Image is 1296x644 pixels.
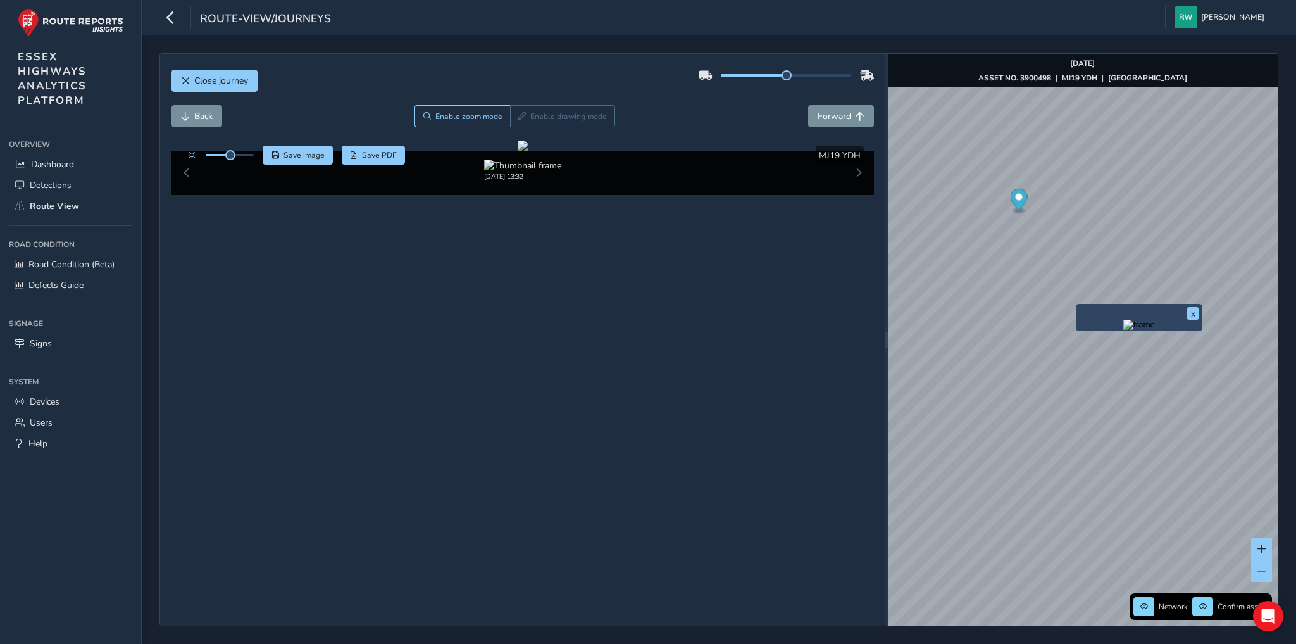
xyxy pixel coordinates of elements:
[9,196,132,217] a: Route View
[9,154,132,175] a: Dashboard
[28,258,115,270] span: Road Condition (Beta)
[978,73,1051,83] strong: ASSET NO. 3900498
[9,333,132,354] a: Signs
[30,417,53,429] span: Users
[1123,320,1155,330] img: frame
[819,149,861,161] span: MJ19 YDH
[9,314,132,333] div: Signage
[1159,602,1188,612] span: Network
[1201,6,1264,28] span: [PERSON_NAME]
[1253,601,1283,631] div: Open Intercom Messenger
[435,111,502,122] span: Enable zoom mode
[30,338,52,350] span: Signs
[9,275,132,296] a: Defects Guide
[283,150,325,160] span: Save image
[9,254,132,275] a: Road Condition (Beta)
[1062,73,1097,83] strong: MJ19 YDH
[30,396,59,408] span: Devices
[194,110,213,122] span: Back
[171,105,222,127] button: Back
[9,391,132,412] a: Devices
[362,150,397,160] span: Save PDF
[414,105,510,127] button: Zoom
[342,146,406,165] button: PDF
[1174,6,1197,28] img: diamond-layout
[18,49,87,108] span: ESSEX HIGHWAYS ANALYTICS PLATFORM
[9,235,132,254] div: Road Condition
[1108,73,1187,83] strong: [GEOGRAPHIC_DATA]
[28,279,84,291] span: Defects Guide
[9,135,132,154] div: Overview
[9,433,132,454] a: Help
[30,200,79,212] span: Route View
[1070,58,1095,68] strong: [DATE]
[978,73,1187,83] div: | |
[263,146,333,165] button: Save
[1010,189,1027,215] div: Map marker
[18,9,123,37] img: rr logo
[9,175,132,196] a: Detections
[1174,6,1269,28] button: [PERSON_NAME]
[1218,602,1268,612] span: Confirm assets
[484,160,561,172] img: Thumbnail frame
[808,105,874,127] button: Forward
[194,75,248,87] span: Close journey
[1187,307,1199,320] button: x
[484,172,561,181] div: [DATE] 13:32
[1079,320,1199,328] button: Preview frame
[31,158,74,170] span: Dashboard
[200,11,331,28] span: route-view/journeys
[818,110,851,122] span: Forward
[9,412,132,433] a: Users
[9,372,132,391] div: System
[28,438,47,450] span: Help
[30,179,72,191] span: Detections
[171,70,258,92] button: Close journey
